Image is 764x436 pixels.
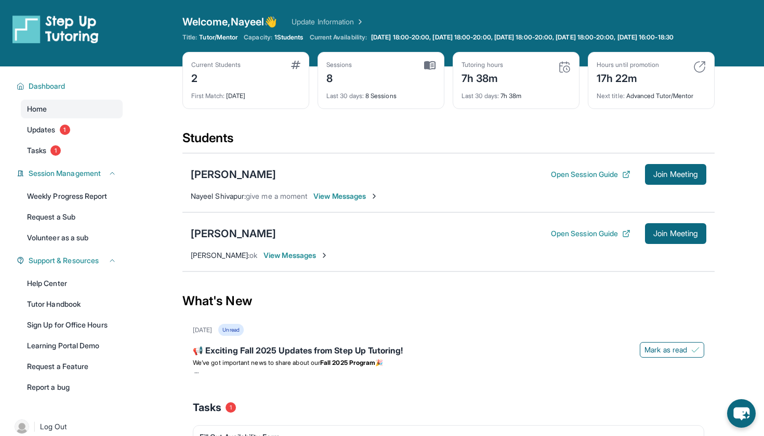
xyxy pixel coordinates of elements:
[191,61,241,69] div: Current Students
[24,255,116,266] button: Support & Resources
[12,15,99,44] img: logo
[60,125,70,135] span: 1
[21,336,123,355] a: Learning Portal Demo
[371,33,674,42] span: [DATE] 18:00-20:00, [DATE] 18:00-20:00, [DATE] 18:00-20:00, [DATE] 18:00-20:00, [DATE] 16:00-18:30
[193,359,320,366] span: We’ve got important news to share about our
[320,251,328,260] img: Chevron-Right
[653,171,698,178] span: Join Meeting
[597,92,625,100] span: Next title :
[462,92,499,100] span: Last 30 days :
[354,17,364,27] img: Chevron Right
[21,187,123,206] a: Weekly Progress Report
[182,278,715,324] div: What's New
[21,141,123,160] a: Tasks1
[462,61,503,69] div: Tutoring hours
[191,167,276,182] div: [PERSON_NAME]
[24,81,116,91] button: Dashboard
[462,69,503,86] div: 7h 38m
[310,33,367,42] span: Current Availability:
[182,130,715,153] div: Students
[326,61,352,69] div: Sessions
[226,402,236,413] span: 1
[313,191,378,201] span: View Messages
[326,92,364,100] span: Last 30 days :
[191,251,249,260] span: [PERSON_NAME] :
[21,228,123,247] a: Volunteer as a sub
[29,255,99,266] span: Support & Resources
[645,223,706,244] button: Join Meeting
[244,33,272,42] span: Capacity:
[21,357,123,376] a: Request a Feature
[551,169,630,180] button: Open Session Guide
[193,400,221,415] span: Tasks
[15,419,29,434] img: user-img
[191,69,241,86] div: 2
[218,324,243,336] div: Unread
[21,274,123,293] a: Help Center
[199,33,238,42] span: Tutor/Mentor
[264,250,328,261] span: View Messages
[292,17,364,27] a: Update Information
[597,86,706,100] div: Advanced Tutor/Mentor
[370,192,378,200] img: Chevron-Right
[653,230,698,237] span: Join Meeting
[27,125,56,135] span: Updates
[640,342,704,358] button: Mark as read
[320,359,375,366] strong: Fall 2025 Program
[21,100,123,118] a: Home
[691,346,700,354] img: Mark as read
[645,164,706,185] button: Join Meeting
[375,359,383,366] span: 🎉
[249,251,257,260] span: ok
[29,168,101,179] span: Session Management
[369,33,676,42] a: [DATE] 18:00-20:00, [DATE] 18:00-20:00, [DATE] 18:00-20:00, [DATE] 18:00-20:00, [DATE] 16:00-18:30
[551,228,630,239] button: Open Session Guide
[33,420,36,433] span: |
[193,326,212,334] div: [DATE]
[644,345,687,355] span: Mark as read
[191,226,276,241] div: [PERSON_NAME]
[21,120,123,139] a: Updates1
[27,104,47,114] span: Home
[21,378,123,397] a: Report a bug
[326,86,436,100] div: 8 Sessions
[193,344,704,359] div: 📢 Exciting Fall 2025 Updates from Step Up Tutoring!
[27,145,46,156] span: Tasks
[21,295,123,314] a: Tutor Handbook
[24,168,116,179] button: Session Management
[558,61,571,73] img: card
[182,15,277,29] span: Welcome, Nayeel 👋
[693,61,706,73] img: card
[597,61,659,69] div: Hours until promotion
[274,33,304,42] span: 1 Students
[29,81,65,91] span: Dashboard
[21,316,123,334] a: Sign Up for Office Hours
[291,61,300,69] img: card
[21,208,123,226] a: Request a Sub
[191,92,225,100] span: First Match :
[727,399,756,428] button: chat-button
[326,69,352,86] div: 8
[182,33,197,42] span: Title:
[50,145,61,156] span: 1
[191,192,246,200] span: Nayeel Shivapur :
[191,86,300,100] div: [DATE]
[424,61,436,70] img: card
[597,69,659,86] div: 17h 22m
[40,421,67,432] span: Log Out
[462,86,571,100] div: 7h 38m
[246,192,307,200] span: give me a moment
